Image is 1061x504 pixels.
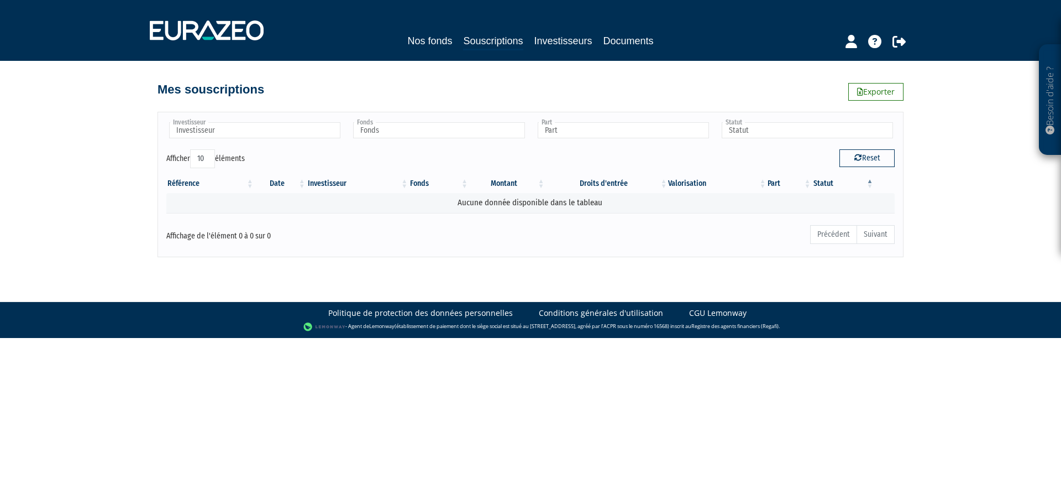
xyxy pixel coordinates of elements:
[11,321,1050,332] div: - Agent de (établissement de paiement dont le siège social est situé au [STREET_ADDRESS], agréé p...
[157,83,264,96] h4: Mes souscriptions
[848,83,904,101] a: Exporter
[603,33,654,49] a: Documents
[166,224,460,242] div: Affichage de l'élément 0 à 0 sur 0
[166,193,895,212] td: Aucune donnée disponible dans le tableau
[812,174,875,193] th: Statut : activer pour trier la colonne par ordre d&eacute;croissant
[409,174,469,193] th: Fonds: activer pour trier la colonne par ordre croissant
[689,308,747,319] a: CGU Lemonway
[839,149,895,167] button: Reset
[539,308,663,319] a: Conditions générales d'utilisation
[534,33,592,49] a: Investisseurs
[303,321,346,332] img: logo-lemonway.png
[150,20,264,40] img: 1732889491-logotype_eurazeo_blanc_rvb.png
[668,174,767,193] th: Valorisation: activer pour trier la colonne par ordre croissant
[546,174,669,193] th: Droits d'entrée: activer pour trier la colonne par ordre croissant
[190,149,215,168] select: Afficheréléments
[369,323,395,330] a: Lemonway
[166,149,245,168] label: Afficher éléments
[255,174,307,193] th: Date: activer pour trier la colonne par ordre croissant
[463,33,523,50] a: Souscriptions
[166,174,255,193] th: Référence : activer pour trier la colonne par ordre croissant
[691,323,779,330] a: Registre des agents financiers (Regafi)
[407,33,452,49] a: Nos fonds
[1044,50,1057,150] p: Besoin d'aide ?
[768,174,812,193] th: Part: activer pour trier la colonne par ordre croissant
[469,174,546,193] th: Montant: activer pour trier la colonne par ordre croissant
[328,308,513,319] a: Politique de protection des données personnelles
[307,174,409,193] th: Investisseur: activer pour trier la colonne par ordre croissant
